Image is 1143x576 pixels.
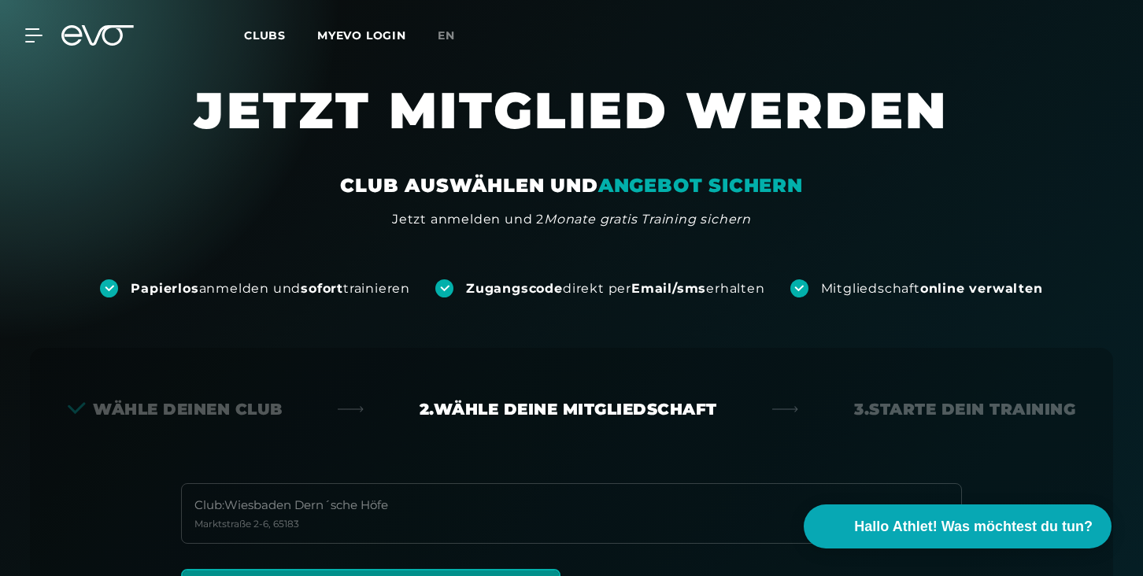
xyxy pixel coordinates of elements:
[466,281,563,296] strong: Zugangscode
[99,79,1044,173] h1: JETZT MITGLIED WERDEN
[301,281,343,296] strong: sofort
[804,504,1112,548] button: Hallo Athlet! Was möchtest du tun?
[420,398,717,420] div: 2. Wähle deine Mitgliedschaft
[854,516,1093,537] span: Hallo Athlet! Was möchtest du tun?
[821,280,1043,297] div: Mitgliedschaft
[466,280,764,297] div: direkt per erhalten
[131,280,410,297] div: anmelden und trainieren
[598,174,803,197] em: ANGEBOT SICHERN
[317,28,406,42] a: MYEVO LOGIN
[194,518,388,530] div: Marktstraße 2-6 , 65183
[631,281,706,296] strong: Email/sms
[244,28,317,42] a: Clubs
[544,212,751,227] em: Monate gratis Training sichern
[68,398,283,420] div: Wähle deinen Club
[340,173,802,198] div: CLUB AUSWÄHLEN UND
[920,281,1043,296] strong: online verwalten
[392,210,751,229] div: Jetzt anmelden und 2
[438,27,474,45] a: en
[131,281,198,296] strong: Papierlos
[194,497,388,515] div: Club : Wiesbaden Dern´sche Höfe
[244,28,286,42] span: Clubs
[854,398,1075,420] div: 3. Starte dein Training
[438,28,455,42] span: en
